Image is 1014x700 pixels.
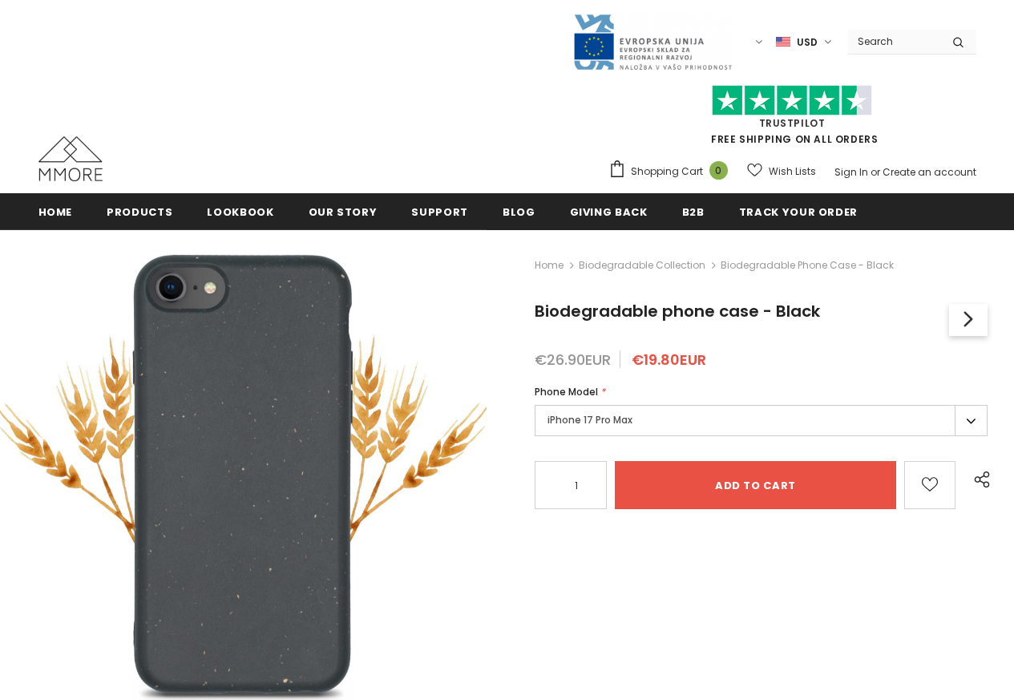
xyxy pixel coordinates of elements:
a: B2B [682,193,705,229]
a: Trustpilot [759,116,826,130]
a: support [411,193,468,229]
span: Phone Model [535,385,598,399]
span: Track your order [739,204,858,220]
img: USD [776,35,790,49]
a: Home [38,193,73,229]
span: €26.90EUR [535,350,611,370]
span: Blog [503,204,535,220]
img: MMORE Cases [38,136,103,181]
span: or [871,165,880,179]
span: B2B [682,204,705,220]
input: Search Site [848,30,940,53]
span: support [411,204,468,220]
span: Shopping Cart [631,164,703,180]
a: Wish Lists [747,157,816,185]
a: Our Story [309,193,378,229]
span: Home [38,204,73,220]
a: Shopping Cart 0 [608,160,736,184]
span: Biodegradable phone case - Black [535,300,820,322]
a: Sign In [834,165,868,179]
span: Biodegradable phone case - Black [721,256,894,275]
a: Blog [503,193,535,229]
span: Lookbook [207,204,273,220]
img: Javni Razpis [572,13,733,71]
span: USD [797,34,818,51]
label: iPhone 17 Pro Max [535,405,988,436]
span: Products [107,204,172,220]
a: Products [107,193,172,229]
a: Track your order [739,193,858,229]
span: €19.80EUR [632,350,706,370]
img: Trust Pilot Stars [712,85,872,116]
a: Home [535,256,564,275]
input: Add to cart [615,461,896,509]
span: 0 [709,161,728,180]
span: Wish Lists [769,164,816,180]
span: FREE SHIPPING ON ALL ORDERS [608,92,976,146]
a: Create an account [883,165,976,179]
a: Javni Razpis [572,34,733,48]
a: Biodegradable Collection [579,258,705,272]
span: Our Story [309,204,378,220]
a: Giving back [570,193,648,229]
span: Giving back [570,204,648,220]
a: Lookbook [207,193,273,229]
